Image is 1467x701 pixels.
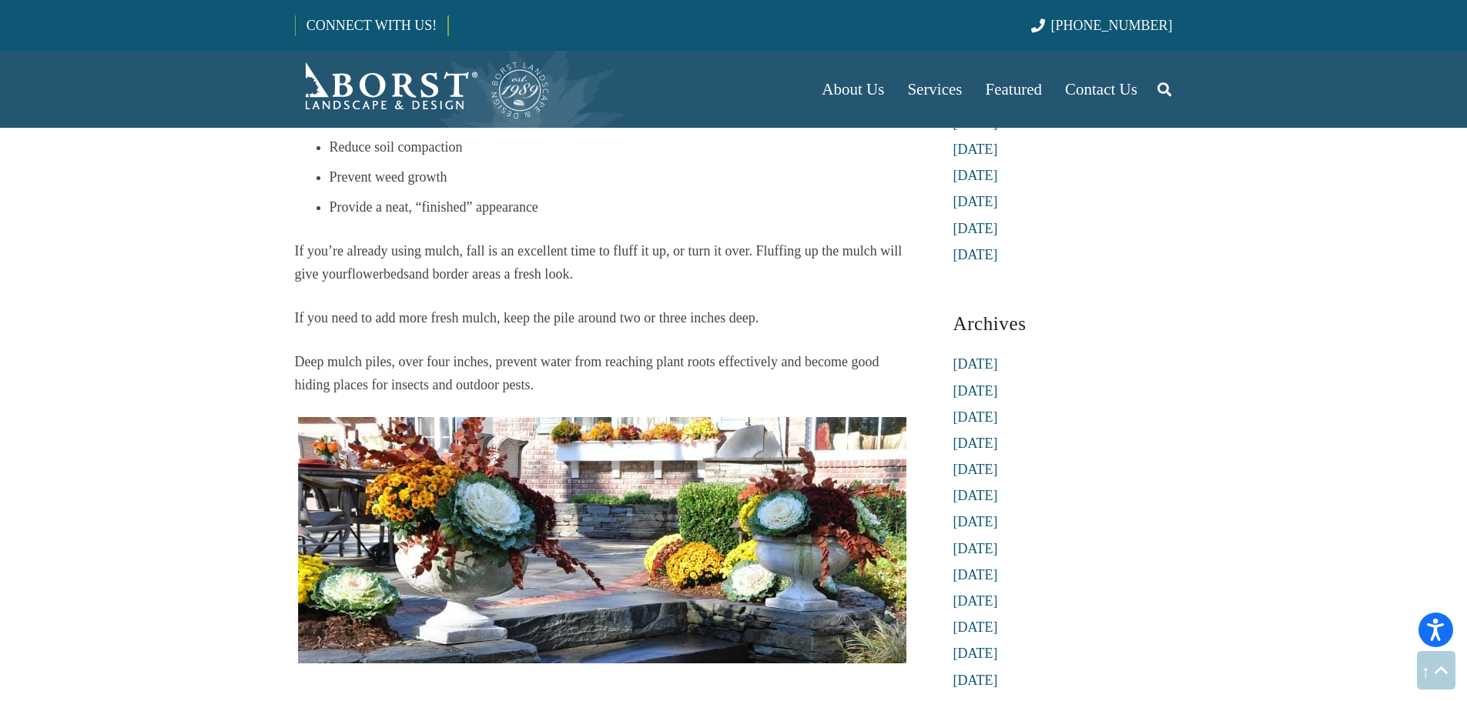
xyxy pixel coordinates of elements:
span: [PHONE_NUMBER] [1051,18,1173,33]
a: About Us [810,51,896,128]
a: [PHONE_NUMBER] [1031,18,1172,33]
a: Borst-Logo [295,58,551,120]
a: [DATE] [953,462,998,477]
a: Featured [974,51,1053,128]
span: About Us [822,80,884,98]
li: Prevent weed growth [330,165,909,189]
span: flowerbeds [347,266,409,282]
a: CONNECT WITH US! [296,7,447,44]
li: Reduce soil compaction [330,135,909,159]
a: [DATE] [953,673,998,688]
a: [DATE] [953,115,998,131]
li: Provide a neat, “finished” appearance [330,195,909,219]
a: [DATE] [953,356,998,372]
a: [DATE] [953,409,998,425]
h3: Archives [953,306,1173,341]
a: [DATE] [953,619,998,635]
img: landscaping new jersey [298,417,906,663]
p: If you’re already using mulch, fall is an excellent time to fluff it up, or turn it over. Fluffin... [295,239,909,285]
a: [DATE] [953,488,998,503]
span: Featured [986,80,1042,98]
a: [DATE] [953,168,998,183]
a: [DATE] [953,567,998,582]
a: Services [896,51,973,128]
a: [DATE] [953,541,998,556]
a: [DATE] [953,247,998,262]
a: Contact Us [1053,51,1149,128]
a: [DATE] [953,514,998,529]
p: If you need to add more fresh mulch, keep the pile around two or three inches deep. [295,306,909,329]
a: [DATE] [953,593,998,609]
a: [DATE] [953,646,998,661]
a: [DATE] [953,221,998,236]
span: Services [907,80,962,98]
span: Contact Us [1065,80,1137,98]
a: Back to top [1417,651,1455,689]
a: [DATE] [953,436,998,451]
a: [DATE] [953,194,998,209]
a: Search [1149,70,1180,108]
p: Deep mulch piles, over four inches, prevent water from reaching plant roots effectively and becom... [295,350,909,396]
a: [DATE] [953,383,998,399]
a: [DATE] [953,142,998,157]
